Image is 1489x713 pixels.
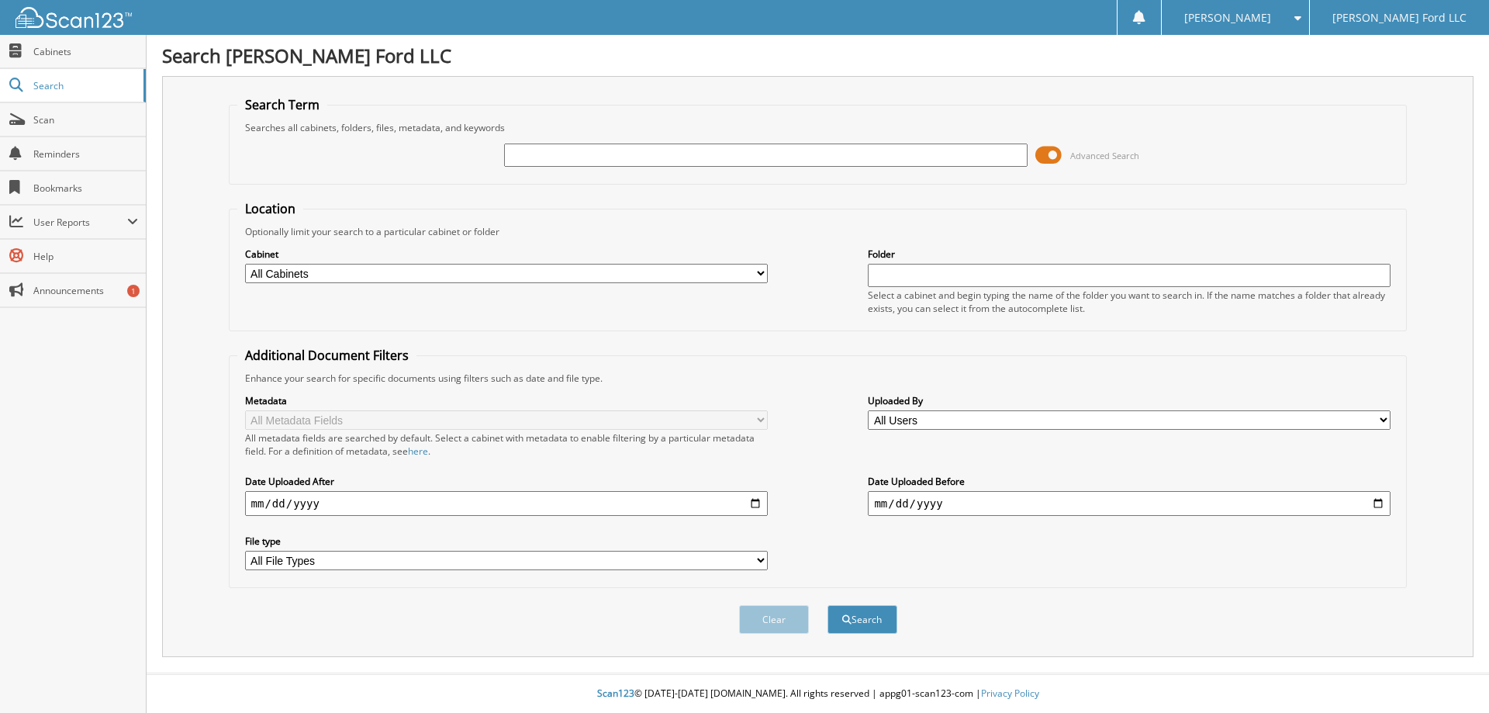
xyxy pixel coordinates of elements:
img: scan123-logo-white.svg [16,7,132,28]
label: Date Uploaded Before [868,475,1391,488]
div: Searches all cabinets, folders, files, metadata, and keywords [237,121,1399,134]
label: Folder [868,247,1391,261]
label: Date Uploaded After [245,475,768,488]
div: Optionally limit your search to a particular cabinet or folder [237,225,1399,238]
legend: Location [237,200,303,217]
span: Help [33,250,138,263]
legend: Additional Document Filters [237,347,416,364]
span: Bookmarks [33,182,138,195]
label: Uploaded By [868,394,1391,407]
span: Reminders [33,147,138,161]
span: Cabinets [33,45,138,58]
button: Search [827,605,897,634]
label: File type [245,535,768,548]
label: Metadata [245,394,768,407]
input: end [868,491,1391,516]
a: here [408,445,428,458]
div: Enhance your search for specific documents using filters such as date and file type. [237,372,1399,385]
span: [PERSON_NAME] Ford LLC [1332,13,1467,22]
button: Clear [739,605,809,634]
span: Announcements [33,284,138,297]
div: © [DATE]-[DATE] [DOMAIN_NAME]. All rights reserved | appg01-scan123-com | [147,675,1489,713]
span: [PERSON_NAME] [1184,13,1271,22]
h1: Search [PERSON_NAME] Ford LLC [162,43,1473,68]
span: Scan [33,113,138,126]
legend: Search Term [237,96,327,113]
input: start [245,491,768,516]
span: Search [33,79,136,92]
div: All metadata fields are searched by default. Select a cabinet with metadata to enable filtering b... [245,431,768,458]
label: Cabinet [245,247,768,261]
div: 1 [127,285,140,297]
a: Privacy Policy [981,687,1039,700]
span: Scan123 [597,687,634,700]
span: User Reports [33,216,127,229]
span: Advanced Search [1070,150,1139,161]
div: Select a cabinet and begin typing the name of the folder you want to search in. If the name match... [868,289,1391,315]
